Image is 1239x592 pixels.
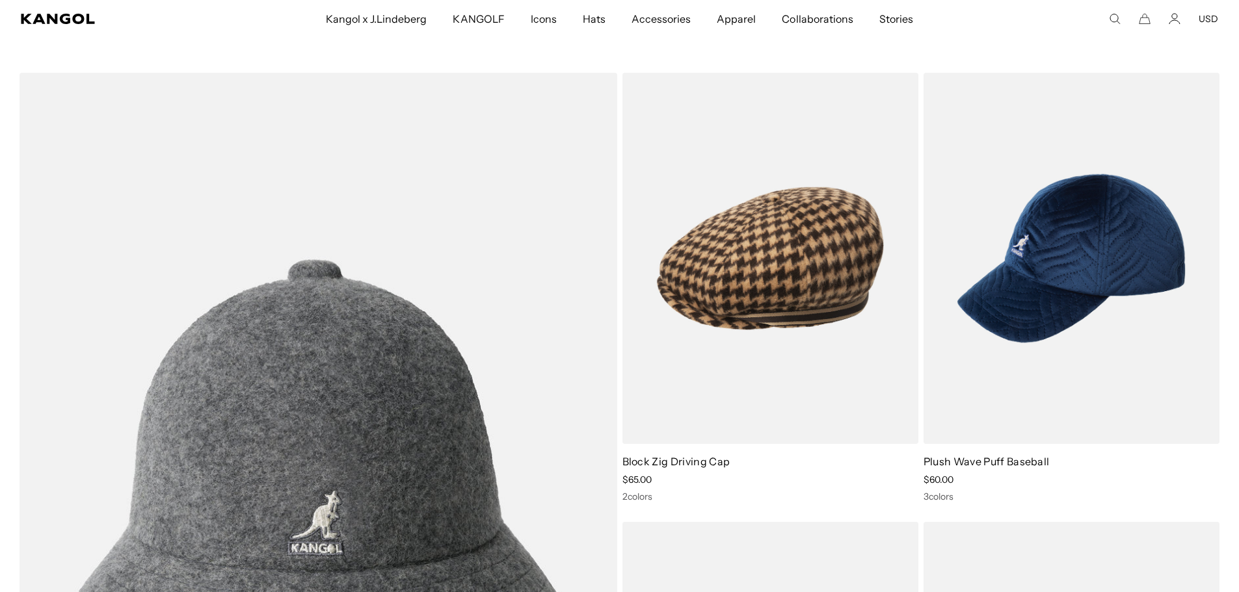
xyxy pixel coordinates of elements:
[924,73,1219,444] img: Plush Wave Puff Baseball
[622,455,730,468] a: Block Zig Driving Cap
[21,14,215,24] a: Kangol
[1139,13,1151,25] button: Cart
[622,491,918,502] div: 2 colors
[924,491,1219,502] div: 3 colors
[1169,13,1180,25] a: Account
[1109,13,1121,25] summary: Search here
[622,474,652,485] span: $65.00
[924,455,1050,468] a: Plush Wave Puff Baseball
[1199,13,1218,25] button: USD
[924,474,953,485] span: $60.00
[622,73,918,444] img: Block Zig Driving Cap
